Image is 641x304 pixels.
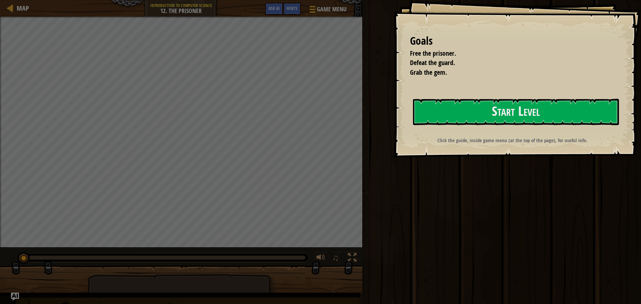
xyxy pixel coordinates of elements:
[317,5,347,14] span: Game Menu
[11,293,19,301] button: Ask AI
[346,252,359,265] button: Toggle fullscreen
[304,3,351,18] button: Game Menu
[410,58,455,67] span: Defeat the guard.
[410,33,618,49] div: Goals
[402,68,616,77] li: Grab the gem.
[413,99,619,125] button: Start Level
[17,4,29,13] span: Map
[268,5,280,11] span: Ask AI
[13,4,29,13] a: Map
[286,5,297,11] span: Hints
[402,58,616,68] li: Defeat the guard.
[410,49,456,58] span: Free the prisoner.
[265,3,283,15] button: Ask AI
[314,252,328,265] button: Adjust volume
[402,49,616,58] li: Free the prisoner.
[437,137,587,144] strong: Click the guide, inside game menu (at the top of the page), for useful info.
[331,252,342,265] button: ♫
[332,253,339,263] span: ♫
[410,68,447,77] span: Grab the gem.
